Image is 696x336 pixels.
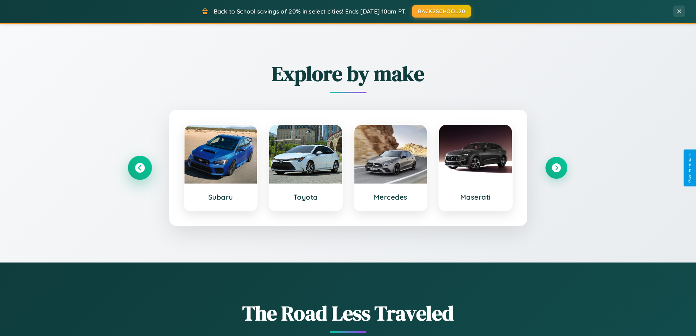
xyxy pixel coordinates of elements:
[277,193,335,201] h3: Toyota
[687,153,692,183] div: Give Feedback
[192,193,250,201] h3: Subaru
[446,193,505,201] h3: Maserati
[129,60,567,88] h2: Explore by make
[129,299,567,327] h1: The Road Less Traveled
[214,8,407,15] span: Back to School savings of 20% in select cities! Ends [DATE] 10am PT.
[412,5,471,18] button: BACK2SCHOOL20
[362,193,420,201] h3: Mercedes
